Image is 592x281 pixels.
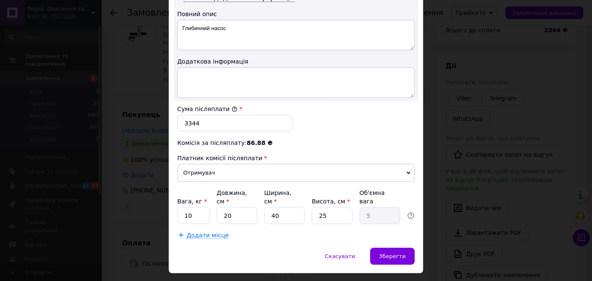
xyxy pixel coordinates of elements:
[325,253,355,259] span: Скасувати
[177,139,415,147] div: Комісія за післяплату:
[217,189,247,205] label: Довжина, см
[247,139,273,146] span: 86.88 ₴
[264,189,291,205] label: Ширина, см
[177,155,262,161] span: Платник комісії післяплати
[177,57,415,66] div: Додаткова інформація
[177,164,415,182] span: Отримувач
[177,20,415,50] textarea: Глибинний насос
[360,189,400,206] div: Об'ємна вага
[177,10,415,18] div: Повний опис
[312,198,350,205] label: Висота, см
[177,106,237,112] label: Сума післяплати
[177,198,207,205] label: Вага, кг
[187,232,229,239] span: Додати місце
[379,253,406,259] span: Зберегти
